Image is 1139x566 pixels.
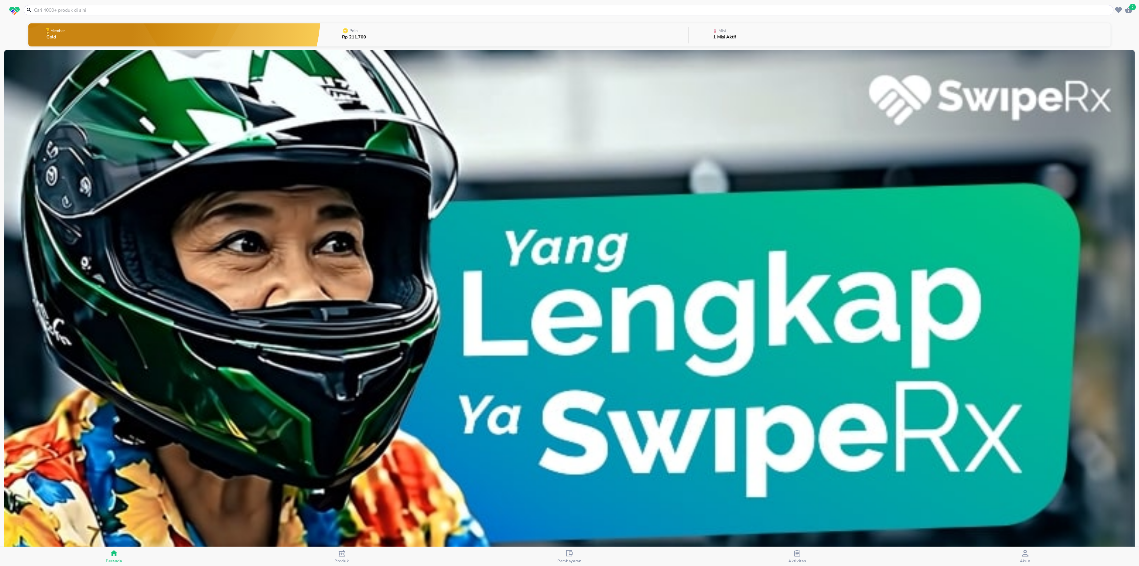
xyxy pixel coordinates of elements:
p: Rp 211.700 [342,35,366,39]
span: Pembayaran [557,558,582,564]
span: Produk [334,558,349,564]
span: Aktivitas [789,558,806,564]
p: Gold [46,35,66,39]
p: Misi [719,29,726,33]
button: PoinRp 211.700 [320,22,688,48]
button: 2 [1124,5,1134,15]
span: Beranda [106,558,122,564]
button: MemberGold [28,22,320,48]
input: Cari 4000+ produk di sini [33,7,1112,14]
img: logo_swiperx_s.bd005f3b.svg [9,7,20,15]
button: Misi1 Misi Aktif [689,22,1111,48]
p: Member [50,29,65,33]
p: 1 Misi Aktif [713,35,736,39]
button: Akun [911,547,1139,566]
button: Produk [228,547,456,566]
button: Aktivitas [683,547,911,566]
span: 2 [1129,4,1136,10]
button: Pembayaran [456,547,683,566]
p: Poin [350,29,358,33]
span: Akun [1020,558,1031,564]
